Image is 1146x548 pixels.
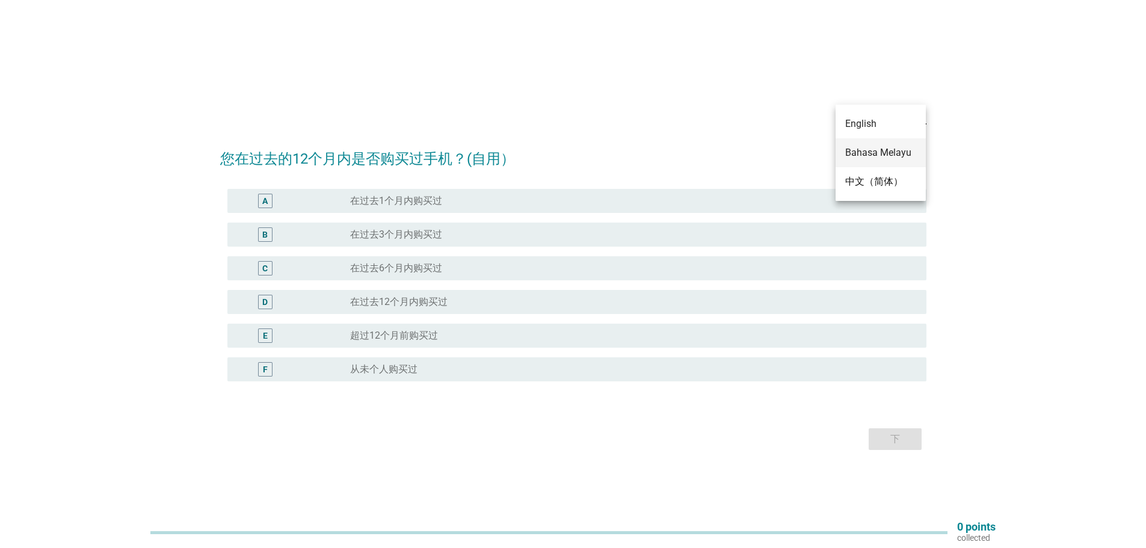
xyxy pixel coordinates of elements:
div: English [845,117,916,131]
h2: 您在过去的12个月内是否购买过手机？(自用） [220,136,926,170]
p: 0 points [957,522,996,532]
p: collected [957,532,996,543]
div: E [263,329,268,342]
label: 超过12个月前购买过 [350,330,438,342]
div: C [262,262,268,274]
i: arrow_drop_down [912,107,926,122]
div: F [263,363,268,375]
div: Bahasa Melayu [845,146,916,160]
div: A [262,194,268,207]
div: 中文（简体） [845,174,916,189]
div: D [262,295,268,308]
label: 在过去6个月内购买过 [350,262,442,274]
label: 在过去3个月内购买过 [350,229,442,241]
label: 从未个人购买过 [350,363,417,375]
label: 在过去12个月内购买过 [350,296,448,308]
label: 在过去1个月内购买过 [350,195,442,207]
div: B [262,228,268,241]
